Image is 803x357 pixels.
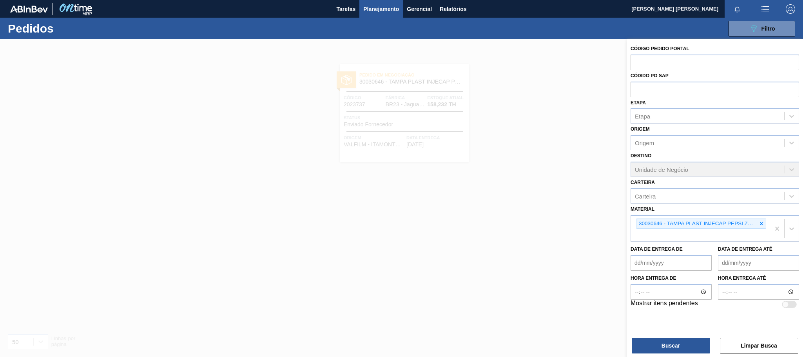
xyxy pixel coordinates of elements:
[631,73,669,78] label: Códido PO SAP
[718,246,772,252] label: Data de Entrega até
[761,4,770,14] img: userActions
[631,153,651,158] label: Destino
[440,4,466,14] span: Relatórios
[631,126,650,132] label: Origem
[631,255,712,271] input: dd/mm/yyyy
[10,5,48,13] img: TNhmsLtSVTkK8tSr43FrP2fwEKptu5GPRR3wAAAABJRU5ErkJggg==
[407,4,432,14] span: Gerencial
[631,206,654,212] label: Material
[8,24,126,33] h1: Pedidos
[786,4,795,14] img: Logout
[635,113,650,120] div: Etapa
[631,273,712,284] label: Hora entrega de
[631,246,683,252] label: Data de Entrega de
[631,46,689,51] label: Código Pedido Portal
[631,100,646,106] label: Etapa
[729,21,795,36] button: Filtro
[718,273,799,284] label: Hora entrega até
[635,193,656,199] div: Carteira
[636,219,757,229] div: 30030646 - TAMPA PLAST INJECAP PEPSI ZERO NIV24
[631,300,698,309] label: Mostrar itens pendentes
[761,25,775,32] span: Filtro
[631,180,655,185] label: Carteira
[718,255,799,271] input: dd/mm/yyyy
[336,4,355,14] span: Tarefas
[635,140,654,146] div: Origem
[363,4,399,14] span: Planejamento
[725,4,750,15] button: Notificações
